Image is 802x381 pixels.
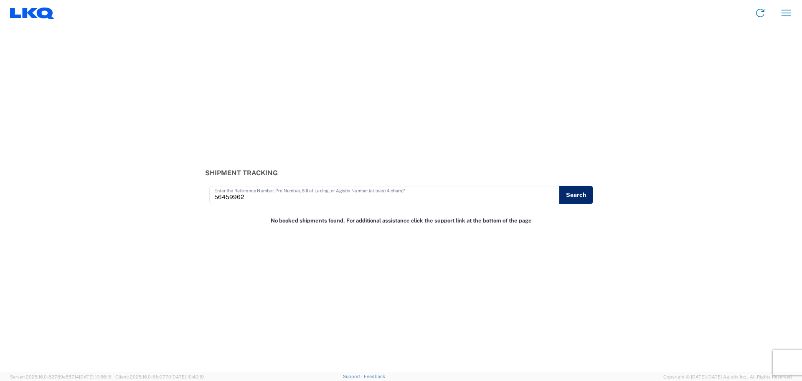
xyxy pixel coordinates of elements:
[364,374,385,379] a: Feedback
[171,374,204,379] span: [DATE] 10:40:19
[10,374,112,379] span: Server: 2025.16.0-82789e55714
[205,169,597,177] h3: Shipment Tracking
[559,186,593,204] button: Search
[200,213,601,229] div: No booked shipments found. For additional assistance click the support link at the bottom of the ...
[663,373,792,381] span: Copyright © [DATE]-[DATE] Agistix Inc., All Rights Reserved
[115,374,204,379] span: Client: 2025.16.0-8fc0770
[343,374,364,379] a: Support
[79,374,112,379] span: [DATE] 10:56:16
